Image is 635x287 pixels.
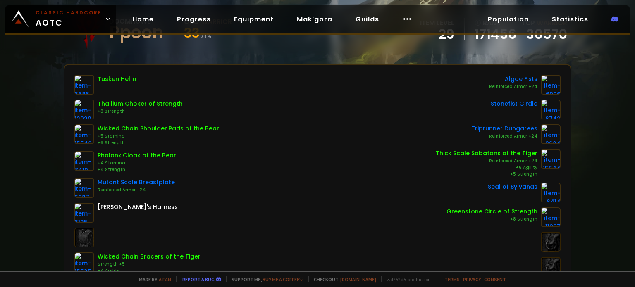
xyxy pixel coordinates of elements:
[74,124,94,144] img: item-15542
[541,124,561,144] img: item-9624
[226,276,303,282] span: Support me,
[201,31,212,40] small: 71 %
[340,276,376,282] a: [DOMAIN_NAME]
[436,158,537,164] div: Reinforced Armor +24
[182,276,215,282] a: Report a bug
[159,276,171,282] a: a fan
[446,216,537,223] div: +8 Strength
[436,164,537,171] div: +6 Agility
[98,261,201,268] div: Strength +5
[74,252,94,272] img: item-15535
[98,166,176,173] div: +4 Strength
[263,276,303,282] a: Buy me a coffee
[481,11,535,28] a: Population
[436,171,537,178] div: +5 Strength
[489,83,537,90] div: Reinforced Armor +24
[36,9,102,17] small: Classic Hardcore
[290,11,339,28] a: Mak'gora
[98,203,178,211] div: [PERSON_NAME]'s Harness
[74,75,94,95] img: item-6686
[545,11,595,28] a: Statistics
[308,276,376,282] span: Checkout
[98,252,201,261] div: Wicked Chain Bracers of the Tiger
[444,276,460,282] a: Terms
[488,183,537,191] div: Seal of Sylvanas
[541,100,561,119] img: item-6742
[126,11,160,28] a: Home
[381,276,431,282] span: v. d752d5 - production
[436,149,537,158] div: Thick Scale Sabatons of the Tiger
[74,203,94,223] img: item-6125
[98,133,219,140] div: +5 Stamina
[170,11,217,28] a: Progress
[98,151,176,160] div: Phalanx Cloak of the Bear
[109,26,164,39] div: Ppeon
[349,11,386,28] a: Guilds
[98,124,219,133] div: Wicked Chain Shoulder Pads of the Bear
[98,187,175,193] div: Reinforced Armor +24
[471,124,537,133] div: Triprunner Dungarees
[98,178,175,187] div: Mutant Scale Breastplate
[541,183,561,202] img: item-6414
[134,276,171,282] span: Made by
[36,9,102,29] span: AOTC
[5,5,116,33] a: Classic HardcoreAOTC
[484,276,506,282] a: Consent
[74,151,94,171] img: item-7419
[98,75,136,83] div: Tusken Helm
[491,100,537,108] div: Stonefist Girdle
[446,207,537,216] div: Greenstone Circle of Strength
[541,149,561,169] img: item-15544
[489,75,537,83] div: Algae Fists
[98,160,176,166] div: +4 Stamina
[541,207,561,227] img: item-11997
[98,108,183,115] div: +8 Strength
[98,100,183,108] div: Thallium Choker of Strength
[74,178,94,198] img: item-6627
[541,75,561,95] img: item-6906
[98,268,201,274] div: +4 Agility
[463,276,481,282] a: Privacy
[98,140,219,146] div: +6 Strength
[74,100,94,119] img: item-12020
[471,133,537,140] div: Reinforced Armor +24
[475,28,516,40] a: 171456
[227,11,280,28] a: Equipment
